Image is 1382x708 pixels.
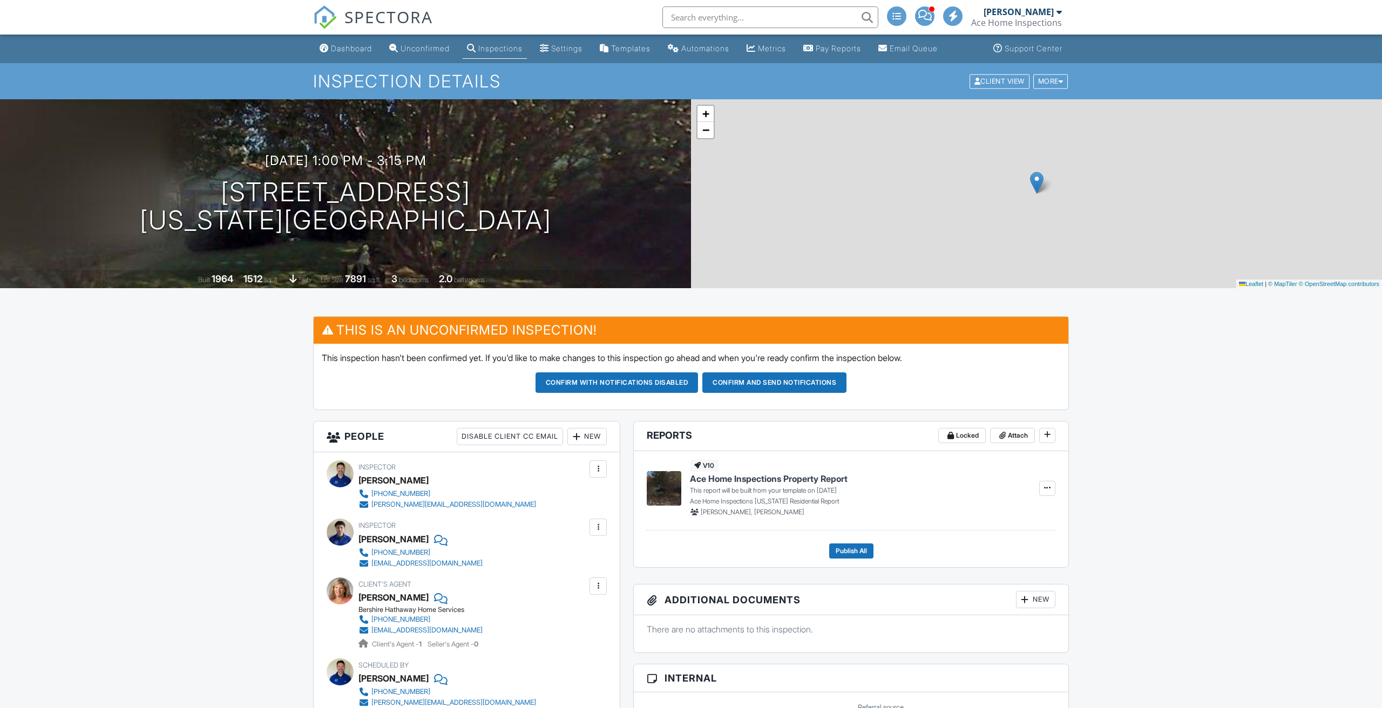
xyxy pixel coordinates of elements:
input: Search everything... [662,6,878,28]
span: bathrooms [454,276,485,284]
div: Client View [970,74,1029,88]
img: Marker [1030,172,1044,194]
a: Metrics [742,39,790,59]
a: Settings [536,39,587,59]
span: Scheduled By [358,661,409,669]
span: Inspector [358,463,396,471]
span: sq. ft. [264,276,279,284]
div: [PHONE_NUMBER] [371,548,430,557]
div: 2.0 [439,273,452,284]
a: Automations (Advanced) [663,39,734,59]
button: Confirm and send notifications [702,372,846,393]
span: + [702,107,709,120]
h3: Internal [634,664,1068,692]
div: Email Queue [890,44,938,53]
div: New [1016,591,1055,608]
div: Dashboard [331,44,372,53]
h1: [STREET_ADDRESS] [US_STATE][GEOGRAPHIC_DATA] [140,178,552,235]
span: Client's Agent - [372,640,423,648]
div: [EMAIL_ADDRESS][DOMAIN_NAME] [371,559,483,568]
strong: 0 [474,640,478,648]
a: Inspections [463,39,527,59]
span: sq.ft. [368,276,381,284]
strong: 1 [419,640,422,648]
span: Client's Agent [358,580,411,588]
div: [PHONE_NUMBER] [371,687,430,696]
div: 7891 [345,273,366,284]
div: [PERSON_NAME] [358,531,429,547]
h3: People [314,421,620,452]
a: Templates [595,39,655,59]
div: Unconfirmed [401,44,450,53]
div: [PERSON_NAME][EMAIL_ADDRESS][DOMAIN_NAME] [371,698,536,707]
a: [EMAIL_ADDRESS][DOMAIN_NAME] [358,558,483,569]
span: bedrooms [399,276,429,284]
a: Client View [968,77,1032,85]
div: More [1033,74,1068,88]
div: Templates [611,44,651,53]
div: [PHONE_NUMBER] [371,489,430,498]
div: 3 [391,273,397,284]
h3: [DATE] 1:00 pm - 3:15 pm [265,153,426,168]
a: Pay Reports [799,39,865,59]
a: © OpenStreetMap contributors [1299,281,1379,287]
div: [PERSON_NAME][EMAIL_ADDRESS][DOMAIN_NAME] [371,500,536,509]
a: [PERSON_NAME] [358,589,429,605]
div: New [567,428,607,445]
div: Support Center [1005,44,1062,53]
div: Pay Reports [816,44,861,53]
div: Settings [551,44,582,53]
div: Metrics [758,44,786,53]
a: Leaflet [1239,281,1263,287]
div: [PERSON_NAME] [358,472,429,488]
span: slab [299,276,310,284]
a: Zoom out [697,122,714,138]
img: The Best Home Inspection Software - Spectora [313,5,337,29]
a: Unconfirmed [385,39,454,59]
span: Inspector [358,521,396,529]
div: 1512 [243,273,262,284]
h3: This is an Unconfirmed Inspection! [314,317,1068,343]
div: Ace Home Inspections [971,17,1062,28]
span: | [1265,281,1266,287]
button: Confirm with notifications disabled [536,372,699,393]
a: [EMAIL_ADDRESS][DOMAIN_NAME] [358,625,483,636]
div: [EMAIL_ADDRESS][DOMAIN_NAME] [371,626,483,635]
a: Zoom in [697,106,714,122]
span: − [702,123,709,137]
a: Support Center [989,39,1067,59]
div: 1964 [212,273,233,284]
div: Automations [681,44,729,53]
p: This inspection hasn't been confirmed yet. If you'd like to make changes to this inspection go ah... [322,352,1060,364]
a: [PHONE_NUMBER] [358,547,483,558]
a: [PERSON_NAME][EMAIL_ADDRESS][DOMAIN_NAME] [358,697,536,708]
a: SPECTORA [313,15,433,37]
span: SPECTORA [344,5,433,28]
div: Disable Client CC Email [457,428,563,445]
span: Lot Size [321,276,343,284]
div: [PERSON_NAME] [358,670,429,686]
a: [PERSON_NAME][EMAIL_ADDRESS][DOMAIN_NAME] [358,499,536,510]
a: [PHONE_NUMBER] [358,614,483,625]
a: © MapTiler [1268,281,1297,287]
h3: Additional Documents [634,584,1068,615]
span: Built [198,276,210,284]
a: [PHONE_NUMBER] [358,488,536,499]
h1: Inspection Details [313,72,1069,91]
a: Email Queue [874,39,942,59]
a: [PHONE_NUMBER] [358,686,536,697]
div: [PHONE_NUMBER] [371,615,430,624]
span: Seller's Agent - [428,640,478,648]
a: Dashboard [315,39,376,59]
p: There are no attachments to this inspection. [647,623,1055,635]
div: [PERSON_NAME] [984,6,1054,17]
div: Inspections [478,44,523,53]
div: Bershire Hathaway Home Services [358,605,491,614]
